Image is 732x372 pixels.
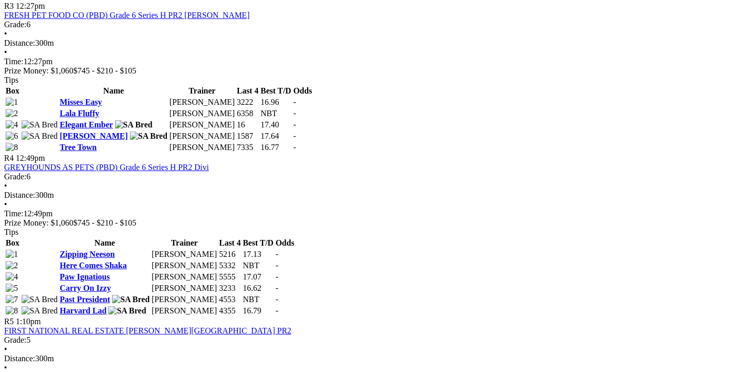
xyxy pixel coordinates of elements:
[275,261,278,270] span: -
[169,120,235,130] td: [PERSON_NAME]
[4,39,35,47] span: Distance:
[151,272,217,282] td: [PERSON_NAME]
[60,132,127,140] a: [PERSON_NAME]
[130,132,167,141] img: SA Bred
[4,191,728,200] div: 300m
[22,132,58,141] img: SA Bred
[260,120,292,130] td: 17.40
[151,249,217,259] td: [PERSON_NAME]
[4,209,728,218] div: 12:49pm
[4,20,728,29] div: 6
[4,76,18,84] span: Tips
[60,109,99,118] a: Lala Fluffy
[169,131,235,141] td: [PERSON_NAME]
[115,120,153,129] img: SA Bred
[293,86,312,96] th: Odds
[4,29,7,38] span: •
[4,326,291,335] a: FIRST NATIONAL REAL ESTATE [PERSON_NAME][GEOGRAPHIC_DATA] PR2
[275,295,278,304] span: -
[242,306,274,316] td: 16.79
[236,120,259,130] td: 16
[242,249,274,259] td: 17.13
[60,295,110,304] a: Past President
[6,238,20,247] span: Box
[4,181,7,190] span: •
[218,272,241,282] td: 5555
[112,295,149,304] img: SA Bred
[6,306,18,315] img: 8
[242,283,274,293] td: 16.62
[4,200,7,209] span: •
[4,228,18,236] span: Tips
[236,97,259,107] td: 3222
[4,354,35,363] span: Distance:
[6,272,18,282] img: 4
[60,272,109,281] a: Paw Ignatious
[169,142,235,153] td: [PERSON_NAME]
[4,317,14,326] span: R5
[260,142,292,153] td: 16.77
[73,218,137,227] span: $745 - $210 - $105
[236,108,259,119] td: 6358
[60,120,112,129] a: Elegant Ember
[242,294,274,305] td: NBT
[16,154,45,162] span: 12:49pm
[242,261,274,271] td: NBT
[22,120,58,129] img: SA Bred
[236,86,259,96] th: Last 4
[151,294,217,305] td: [PERSON_NAME]
[4,218,728,228] div: Prize Money: $1,060
[169,108,235,119] td: [PERSON_NAME]
[60,98,102,106] a: Misses Easy
[242,238,274,248] th: Best T/D
[293,98,296,106] span: -
[236,131,259,141] td: 1587
[60,250,115,258] a: Zipping Neeson
[6,261,18,270] img: 2
[4,57,24,66] span: Time:
[260,108,292,119] td: NBT
[6,109,18,118] img: 2
[275,306,278,315] span: -
[260,131,292,141] td: 17.64
[16,317,41,326] span: 1:10pm
[151,306,217,316] td: [PERSON_NAME]
[218,261,241,271] td: 5332
[6,250,18,259] img: 1
[218,238,241,248] th: Last 4
[4,2,14,10] span: R3
[6,143,18,152] img: 8
[60,261,126,270] a: Here Comes Shaka
[4,336,728,345] div: 5
[4,57,728,66] div: 12:27pm
[4,48,7,57] span: •
[275,238,294,248] th: Odds
[169,97,235,107] td: [PERSON_NAME]
[293,132,296,140] span: -
[260,97,292,107] td: 16.96
[4,154,14,162] span: R4
[218,249,241,259] td: 5216
[275,284,278,292] span: -
[22,295,58,304] img: SA Bred
[60,306,106,315] a: Harvard Lad
[4,209,24,218] span: Time:
[60,284,111,292] a: Carry On Izzy
[22,306,58,315] img: SA Bred
[6,284,18,293] img: 5
[6,120,18,129] img: 4
[218,294,241,305] td: 4553
[6,132,18,141] img: 6
[59,238,150,248] th: Name
[260,86,292,96] th: Best T/D
[275,250,278,258] span: -
[108,306,146,315] img: SA Bred
[275,272,278,281] span: -
[293,143,296,152] span: -
[4,11,250,20] a: FRESH PET FOOD CO (PBD) Grade 6 Series H PR2 [PERSON_NAME]
[16,2,45,10] span: 12:27pm
[4,20,27,29] span: Grade:
[4,191,35,199] span: Distance:
[151,261,217,271] td: [PERSON_NAME]
[293,109,296,118] span: -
